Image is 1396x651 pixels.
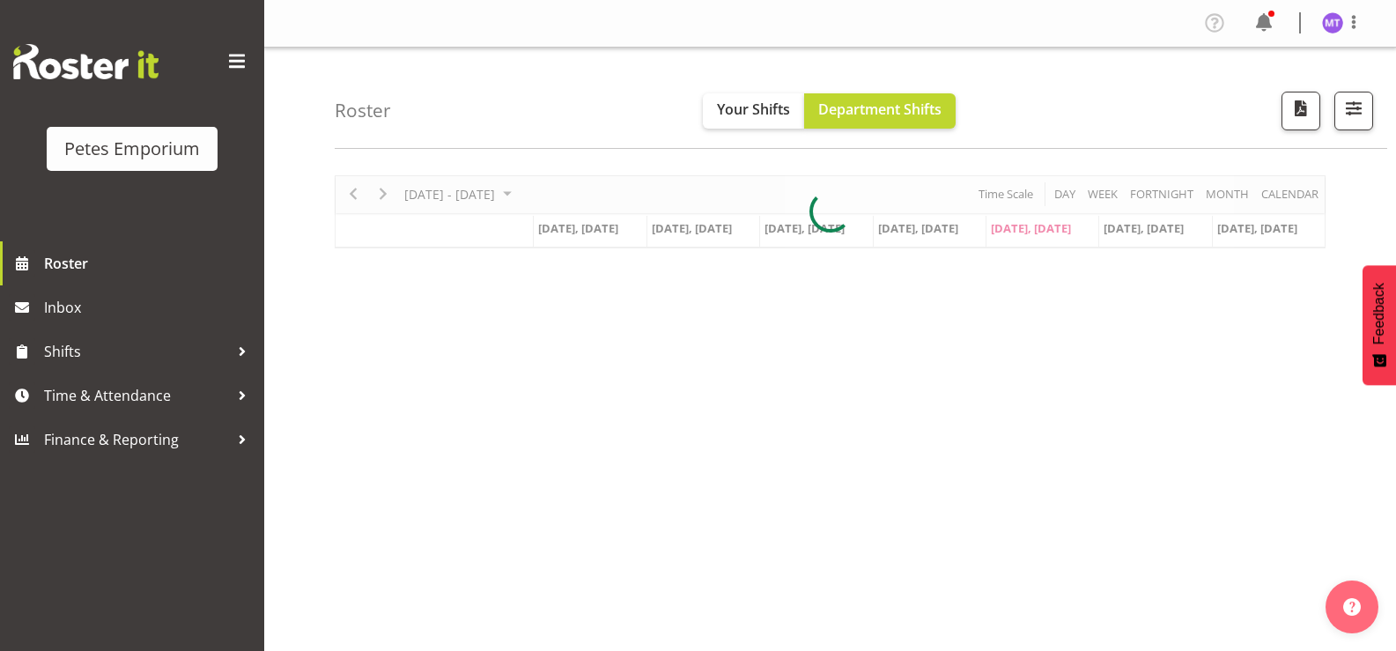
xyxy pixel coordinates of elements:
span: Time & Attendance [44,382,229,409]
span: Inbox [44,294,255,321]
span: Shifts [44,338,229,365]
img: Rosterit website logo [13,44,159,79]
span: Finance & Reporting [44,426,229,453]
button: Department Shifts [804,93,956,129]
img: help-xxl-2.png [1343,598,1361,616]
span: Roster [44,250,255,277]
div: Petes Emporium [64,136,200,162]
button: Feedback - Show survey [1363,265,1396,385]
span: Department Shifts [818,100,942,119]
span: Feedback [1371,283,1387,344]
button: Your Shifts [703,93,804,129]
img: mya-taupawa-birkhead5814.jpg [1322,12,1343,33]
h4: Roster [335,100,391,121]
button: Filter Shifts [1334,92,1373,130]
button: Download a PDF of the roster according to the set date range. [1282,92,1320,130]
span: Your Shifts [717,100,790,119]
